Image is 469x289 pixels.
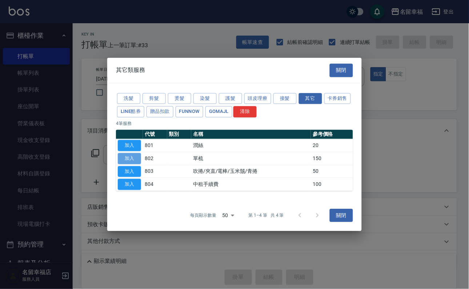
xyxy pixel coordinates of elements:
[118,140,141,151] button: 加入
[118,153,141,164] button: 加入
[311,152,353,165] td: 150
[143,130,167,139] th: 代號
[311,139,353,152] td: 20
[205,106,232,118] button: GOMAJL
[147,106,173,118] button: 贈品扣款
[311,178,353,191] td: 100
[116,120,353,127] p: 4 筆服務
[219,93,242,104] button: 護髮
[118,166,141,177] button: 加入
[324,93,351,104] button: 卡券銷售
[116,67,145,74] span: 其它類服務
[249,212,284,219] p: 第 1–4 筆 共 4 筆
[311,165,353,178] td: 50
[168,93,191,104] button: 燙髮
[117,93,140,104] button: 洗髮
[233,106,257,118] button: 清除
[311,130,353,139] th: 參考價格
[176,106,203,118] button: FUNNOW
[220,205,237,225] div: 50
[191,212,217,219] p: 每頁顯示數量
[330,209,353,222] button: 關閉
[143,178,167,191] td: 804
[193,93,217,104] button: 染髮
[244,93,271,104] button: 頭皮理療
[191,130,311,139] th: 名稱
[143,152,167,165] td: 802
[191,178,311,191] td: 中租手續費
[191,139,311,152] td: 潤絲
[273,93,297,104] button: 接髮
[143,165,167,178] td: 803
[191,152,311,165] td: 單梳
[143,93,166,104] button: 剪髮
[118,179,141,190] button: 加入
[299,93,322,104] button: 其它
[330,64,353,77] button: 關閉
[117,106,144,118] button: LINE酷券
[143,139,167,152] td: 801
[167,130,192,139] th: 類別
[191,165,311,178] td: 吹捲/夾直/電棒/玉米鬚/青捲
